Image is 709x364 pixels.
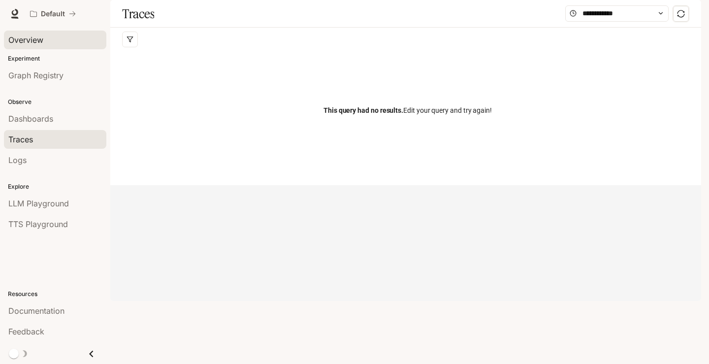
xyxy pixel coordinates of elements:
span: Edit your query and try again! [323,105,492,116]
span: This query had no results. [323,106,403,114]
span: sync [677,10,685,18]
p: Default [41,10,65,18]
h1: Traces [122,4,154,24]
button: All workspaces [26,4,80,24]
